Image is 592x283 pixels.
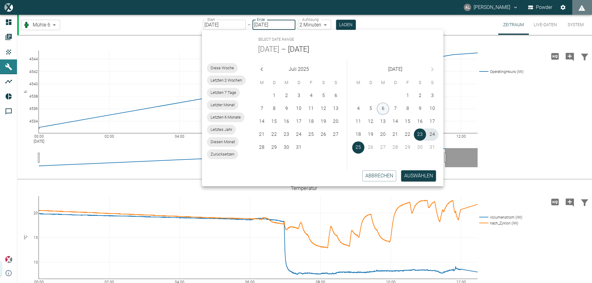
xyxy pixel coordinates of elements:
[317,115,330,128] button: 19
[207,151,238,157] span: Zurücksetzen
[426,103,438,115] button: 10
[203,20,246,30] input: DD.MM.YYYY
[364,128,377,141] button: 19
[207,63,238,73] div: Diese Woche
[330,103,342,115] button: 13
[258,35,294,45] span: Select date range
[305,103,317,115] button: 11
[317,103,330,115] button: 12
[258,45,279,55] button: [DATE]
[562,194,577,210] button: Kommentar hinzufügen
[317,128,330,141] button: 26
[207,149,238,159] div: Zurücksetzen
[377,128,389,141] button: 20
[269,77,280,89] span: Dienstag
[4,3,13,11] img: logo
[377,103,389,115] button: 6
[464,4,471,11] div: AL
[352,115,364,128] button: 11
[302,17,319,22] label: Auflösung
[279,45,288,55] h5: –
[207,139,239,145] span: Diesen Monat
[426,115,438,128] button: 17
[280,115,293,128] button: 16
[377,77,388,89] span: Mittwoch
[401,103,414,115] button: 8
[463,2,519,13] button: andreas.lehmann@kansaihelios-cws.de
[414,103,426,115] button: 9
[330,115,342,128] button: 20
[389,103,401,115] button: 7
[288,45,309,55] button: [DATE]
[268,141,280,154] button: 29
[364,115,377,128] button: 12
[377,115,389,128] button: 13
[305,115,317,128] button: 18
[207,114,245,120] span: Letzten 6 Monate
[401,90,414,102] button: 1
[389,115,401,128] button: 14
[414,128,426,141] button: 23
[256,63,268,75] button: Previous month
[548,53,562,59] span: Hohe Auflösung
[207,90,240,96] span: Letzten 7 Tage
[257,17,265,22] label: Ende
[426,128,438,141] button: 24
[293,115,305,128] button: 17
[207,137,239,147] div: Diesen Monat
[562,48,577,64] button: Kommentar hinzufügen
[23,21,50,29] a: Mühle 6
[33,21,50,28] span: Mühle 6
[293,128,305,141] button: 24
[330,128,342,141] button: 27
[317,90,330,102] button: 5
[256,128,268,141] button: 21
[562,15,590,35] button: System
[305,90,317,102] button: 4
[207,75,246,85] div: Letzten 2 Wochen
[281,77,292,89] span: Mittwoch
[289,65,309,74] span: Juli 2025
[352,103,364,115] button: 4
[390,77,401,89] span: Donnerstag
[305,128,317,141] button: 25
[256,77,267,89] span: Montag
[298,20,331,30] div: 2 Minuten
[401,170,436,181] button: Auswählen
[207,100,238,110] div: Letzter Monat
[268,90,280,102] button: 1
[388,65,402,74] span: [DATE]
[207,77,246,83] span: Letzten 2 Wochen
[364,103,377,115] button: 5
[414,90,426,102] button: 2
[426,90,438,102] button: 3
[256,141,268,154] button: 28
[352,141,364,154] button: 25
[207,127,236,133] span: Letztes Jahr
[336,20,356,30] button: Laden
[577,194,592,210] button: Daten filtern
[268,115,280,128] button: 15
[529,15,562,35] button: Live-Daten
[365,77,376,89] span: Dienstag
[557,2,569,13] button: Einstellungen
[401,128,414,141] button: 22
[362,170,396,181] button: Abbrechen
[427,77,438,89] span: Sonntag
[401,115,414,128] button: 15
[268,103,280,115] button: 8
[389,128,401,141] button: 21
[330,77,341,89] span: Sonntag
[293,77,304,89] span: Donnerstag
[248,21,251,28] p: –
[330,90,342,102] button: 6
[306,77,317,89] span: Freitag
[577,48,592,64] button: Daten filtern
[353,77,364,89] span: Montag
[207,112,245,122] div: Letzten 6 Monate
[352,128,364,141] button: 18
[280,141,293,154] button: 30
[548,199,562,204] span: Hohe Auflösung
